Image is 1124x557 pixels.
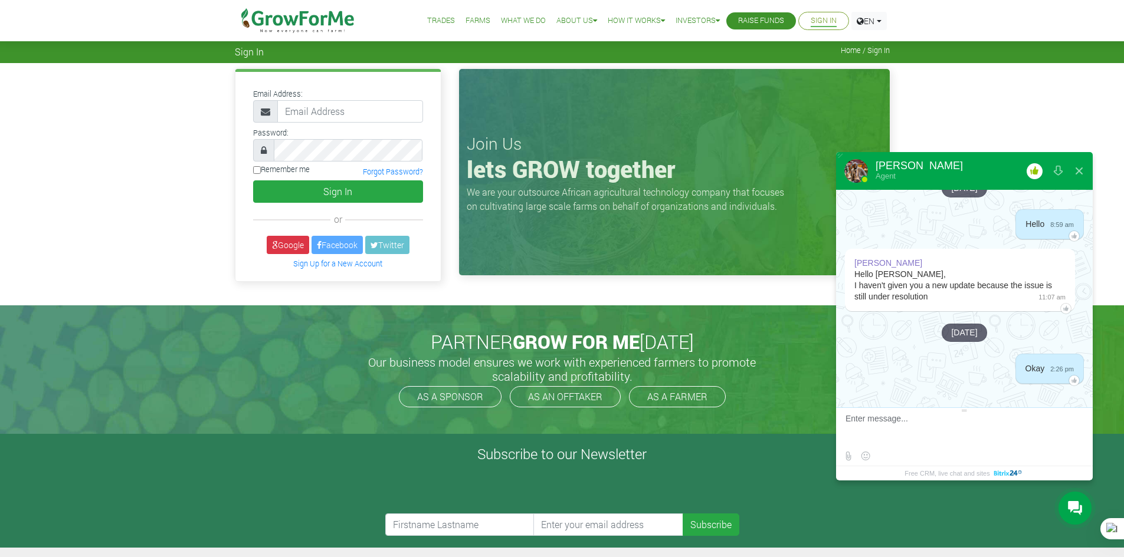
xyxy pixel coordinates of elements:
[293,259,382,268] a: Sign Up for a New Account
[510,386,621,407] a: AS AN OFFTAKER
[683,513,739,536] button: Subscribe
[356,355,769,383] h5: Our business model ensures we work with experienced farmers to promote scalability and profitabil...
[854,269,1052,301] span: Hello [PERSON_NAME], I haven't given you a new update because the issue is still under resolution
[629,386,726,407] a: AS A FARMER
[253,180,423,203] button: Sign In
[235,46,264,57] span: Sign In
[1069,157,1090,185] button: Close widget
[15,446,1109,463] h4: Subscribe to our Newsletter
[253,88,303,100] label: Email Address:
[253,164,310,175] label: Remember me
[811,15,837,27] a: Sign In
[466,15,490,27] a: Farms
[854,258,922,269] div: [PERSON_NAME]
[253,212,423,226] div: or
[676,15,720,27] a: Investors
[467,155,882,183] h1: lets GROW together
[1025,219,1044,229] span: Hello
[851,12,887,30] a: EN
[240,331,885,353] h2: PARTNER [DATE]
[253,127,289,139] label: Password:
[841,46,890,55] span: Home / Sign In
[253,166,261,174] input: Remember me
[876,160,963,171] div: [PERSON_NAME]
[905,466,1024,480] a: Free CRM, live chat and sites
[942,324,987,342] div: [DATE]
[385,467,565,513] iframe: reCAPTCHA
[556,15,597,27] a: About Us
[858,449,873,463] button: Select emoticon
[1044,219,1074,230] span: 8:59 am
[1024,157,1045,185] button: Rate our service
[399,386,502,407] a: AS A SPONSOR
[841,449,856,463] label: Send file
[1025,364,1045,373] span: Okay
[427,15,455,27] a: Trades
[467,134,882,154] h3: Join Us
[1044,363,1074,374] span: 2:26 pm
[385,513,535,536] input: Firstname Lastname
[533,513,683,536] input: Enter your email address
[876,171,963,181] div: Agent
[738,15,784,27] a: Raise Funds
[1047,157,1069,185] button: Download conversation history
[363,167,423,176] a: Forgot Password?
[608,15,665,27] a: How it Works
[905,466,989,480] span: Free CRM, live chat and sites
[513,329,640,354] span: GROW FOR ME
[277,100,423,123] input: Email Address
[467,185,791,213] p: We are your outsource African agricultural technology company that focuses on cultivating large s...
[501,15,546,27] a: What We Do
[267,236,309,254] a: Google
[1033,291,1066,302] span: 11:07 am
